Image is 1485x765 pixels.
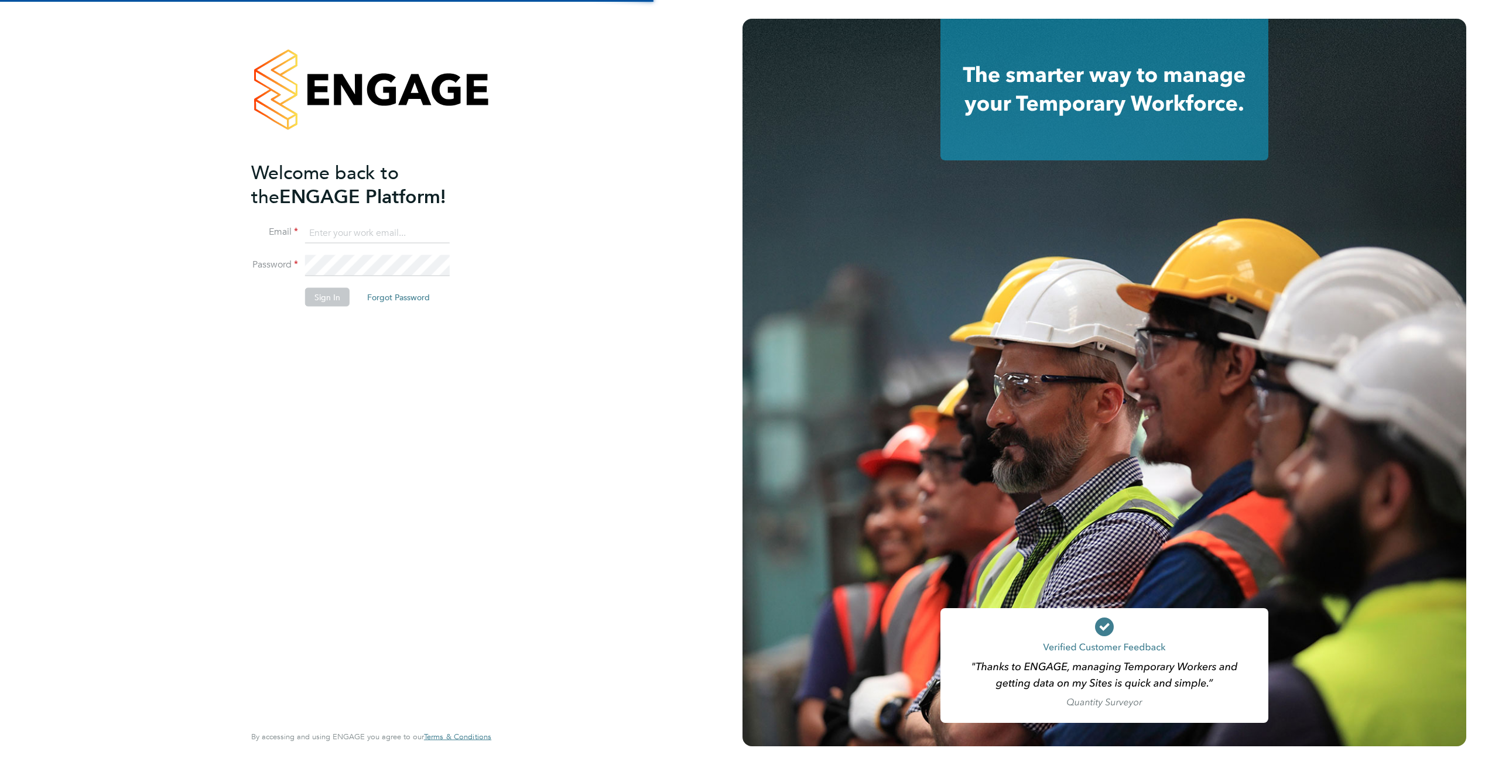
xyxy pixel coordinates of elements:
[305,222,450,243] input: Enter your work email...
[424,732,491,742] span: Terms & Conditions
[424,732,491,742] a: Terms & Conditions
[251,161,399,208] span: Welcome back to the
[251,160,480,208] h2: ENGAGE Platform!
[251,259,298,271] label: Password
[305,288,350,307] button: Sign In
[358,288,439,307] button: Forgot Password
[251,732,491,742] span: By accessing and using ENGAGE you agree to our
[251,226,298,238] label: Email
